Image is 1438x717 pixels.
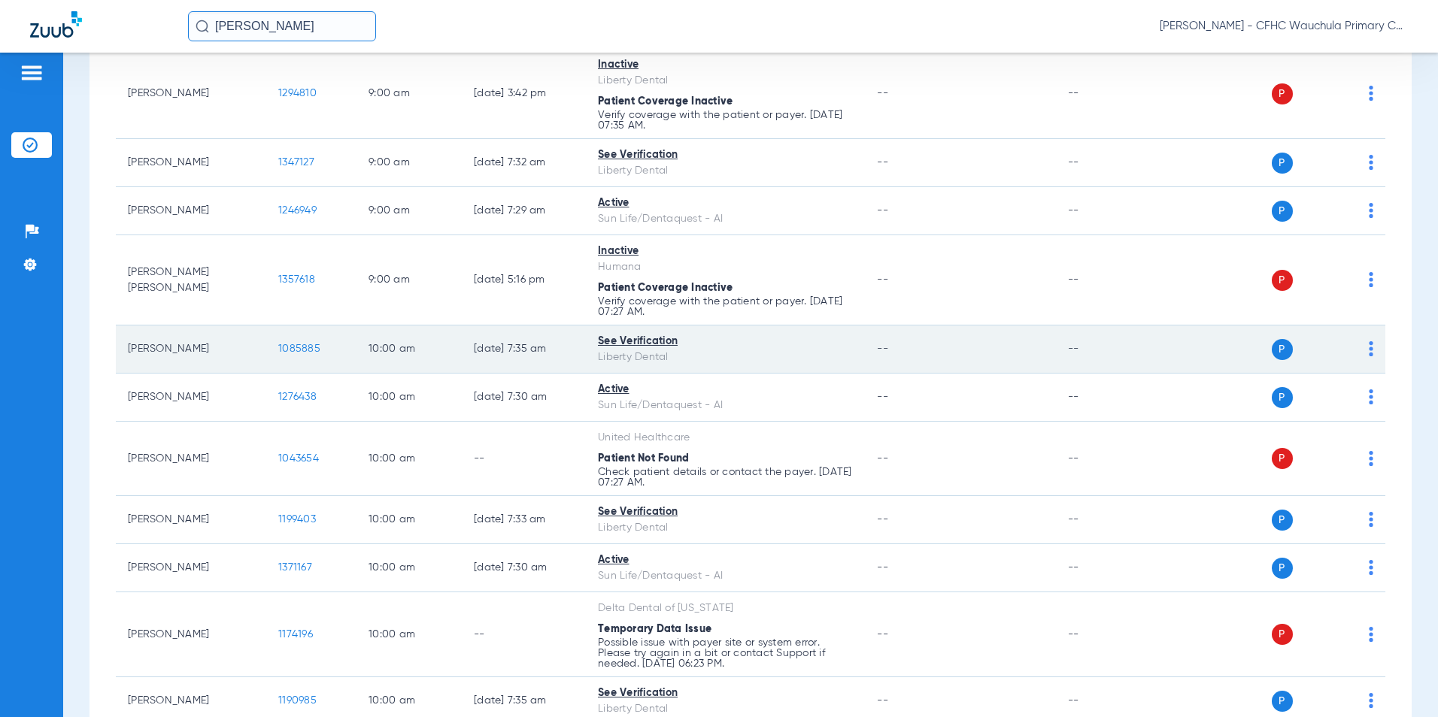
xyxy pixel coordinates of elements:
img: hamburger-icon [20,64,44,82]
span: P [1272,448,1293,469]
span: 1371167 [278,562,312,573]
td: [PERSON_NAME] [116,496,266,544]
div: Sun Life/Dentaquest - AI [598,211,853,227]
div: Sun Life/Dentaquest - AI [598,568,853,584]
span: P [1272,339,1293,360]
td: [PERSON_NAME] [116,374,266,422]
td: -- [1056,49,1157,139]
span: -- [877,695,888,706]
td: 9:00 AM [356,139,462,187]
p: Verify coverage with the patient or payer. [DATE] 07:35 AM. [598,110,853,131]
td: [DATE] 5:16 PM [462,235,586,325]
span: -- [877,629,888,640]
td: -- [1056,235,1157,325]
td: -- [462,592,586,677]
td: [PERSON_NAME] [116,49,266,139]
span: 1043654 [278,453,319,464]
div: See Verification [598,147,853,163]
td: -- [1056,325,1157,374]
td: -- [1056,592,1157,677]
span: P [1272,83,1293,104]
img: group-dot-blue.svg [1369,512,1373,527]
td: 10:00 AM [356,374,462,422]
img: group-dot-blue.svg [1369,86,1373,101]
div: Sun Life/Dentaquest - AI [598,398,853,413]
td: -- [462,422,586,496]
img: x.svg [1335,693,1350,708]
div: See Verification [598,504,853,520]
p: Check patient details or contact the payer. [DATE] 07:27 AM. [598,467,853,488]
td: -- [1056,544,1157,592]
td: [DATE] 7:33 AM [462,496,586,544]
td: -- [1056,496,1157,544]
div: See Verification [598,334,853,349]
td: [PERSON_NAME] [116,325,266,374]
td: [PERSON_NAME] [116,544,266,592]
div: Inactive [598,57,853,73]
td: 10:00 AM [356,496,462,544]
div: Delta Dental of [US_STATE] [598,601,853,616]
span: Patient Coverage Inactive [598,283,733,293]
img: x.svg [1335,203,1350,218]
div: See Verification [598,685,853,701]
img: x.svg [1335,512,1350,527]
div: Liberty Dental [598,349,853,365]
span: 1246949 [278,205,317,216]
input: Search for patients [188,11,376,41]
td: [DATE] 3:42 PM [462,49,586,139]
img: group-dot-blue.svg [1369,203,1373,218]
td: 10:00 AM [356,592,462,677]
div: Active [598,382,853,398]
span: -- [877,562,888,573]
td: -- [1056,187,1157,235]
td: [PERSON_NAME] [116,187,266,235]
span: 1174196 [278,629,313,640]
td: [DATE] 7:35 AM [462,325,586,374]
span: [PERSON_NAME] - CFHC Wauchula Primary Care Dental [1160,19,1408,34]
div: United Healthcare [598,430,853,446]
td: 10:00 AM [356,325,462,374]
img: x.svg [1335,560,1350,575]
span: -- [877,88,888,98]
span: 1347127 [278,157,314,168]
td: 9:00 AM [356,187,462,235]
td: [DATE] 7:29 AM [462,187,586,235]
img: group-dot-blue.svg [1369,389,1373,404]
span: P [1272,270,1293,291]
span: Patient Coverage Inactive [598,96,733,107]
img: group-dot-blue.svg [1369,341,1373,356]
img: x.svg [1335,155,1350,170]
td: 9:00 AM [356,235,462,325]
div: Humana [598,259,853,275]
span: 1190985 [278,695,317,706]
img: group-dot-blue.svg [1369,155,1373,170]
span: -- [877,453,888,464]
span: -- [877,514,888,525]
iframe: Chat Widget [1363,645,1438,717]
td: -- [1056,422,1157,496]
p: Possible issue with payer site or system error. Please try again in a bit or contact Support if n... [598,637,853,669]
span: Patient Not Found [598,453,689,464]
span: P [1272,201,1293,222]
td: [DATE] 7:32 AM [462,139,586,187]
td: 10:00 AM [356,422,462,496]
td: [PERSON_NAME] [PERSON_NAME] [116,235,266,325]
img: x.svg [1335,451,1350,466]
img: Search Icon [196,20,209,33]
img: group-dot-blue.svg [1369,627,1373,642]
td: -- [1056,374,1157,422]
td: 9:00 AM [356,49,462,139]
img: x.svg [1335,86,1350,101]
span: -- [877,157,888,168]
img: group-dot-blue.svg [1369,560,1373,575]
td: 10:00 AM [356,544,462,592]
td: [PERSON_NAME] [116,592,266,677]
span: Temporary Data Issue [598,624,711,634]
span: 1085885 [278,343,320,354]
td: -- [1056,139,1157,187]
td: [DATE] 7:30 AM [462,374,586,422]
span: 1276438 [278,392,317,402]
span: 1357618 [278,274,315,285]
td: [PERSON_NAME] [116,139,266,187]
div: Active [598,195,853,211]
